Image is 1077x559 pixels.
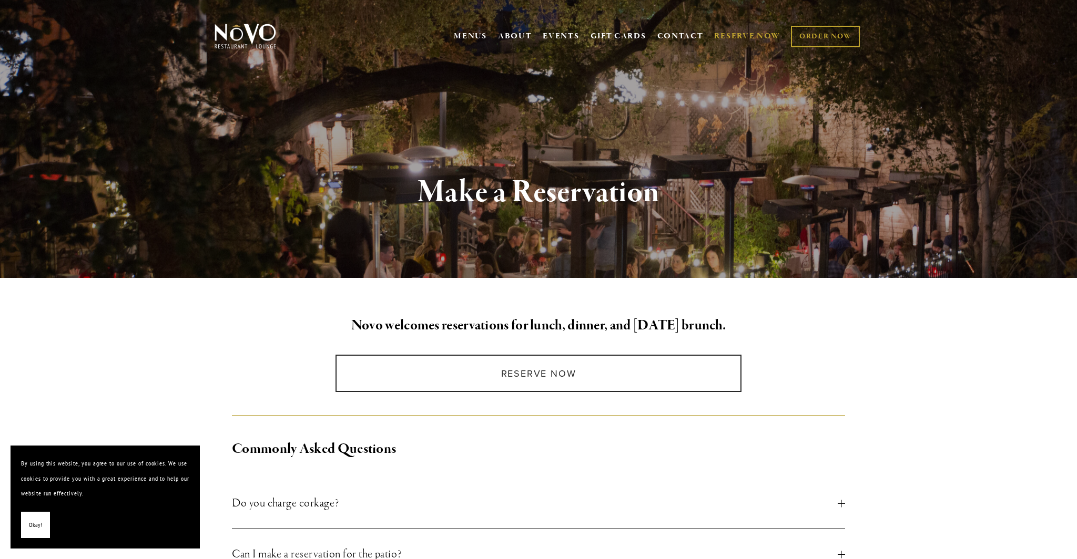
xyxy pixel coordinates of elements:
[454,31,487,42] a: MENUS
[543,31,579,42] a: EVENTS
[21,456,189,501] p: By using this website, you agree to our use of cookies. We use cookies to provide you with a grea...
[11,446,200,548] section: Cookie banner
[657,26,704,46] a: CONTACT
[714,26,780,46] a: RESERVE NOW
[21,512,50,539] button: Okay!
[336,355,741,392] a: Reserve Now
[591,26,646,46] a: GIFT CARDS
[232,494,838,513] span: Do you charge corkage?
[791,26,860,47] a: ORDER NOW
[232,478,845,529] button: Do you charge corkage?
[232,438,845,460] h2: Commonly Asked Questions
[29,517,42,533] span: Okay!
[418,172,660,212] strong: Make a Reservation
[232,315,845,337] h2: Novo welcomes reservations for lunch, dinner, and [DATE] brunch.
[498,31,532,42] a: ABOUT
[212,23,278,49] img: Novo Restaurant &amp; Lounge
